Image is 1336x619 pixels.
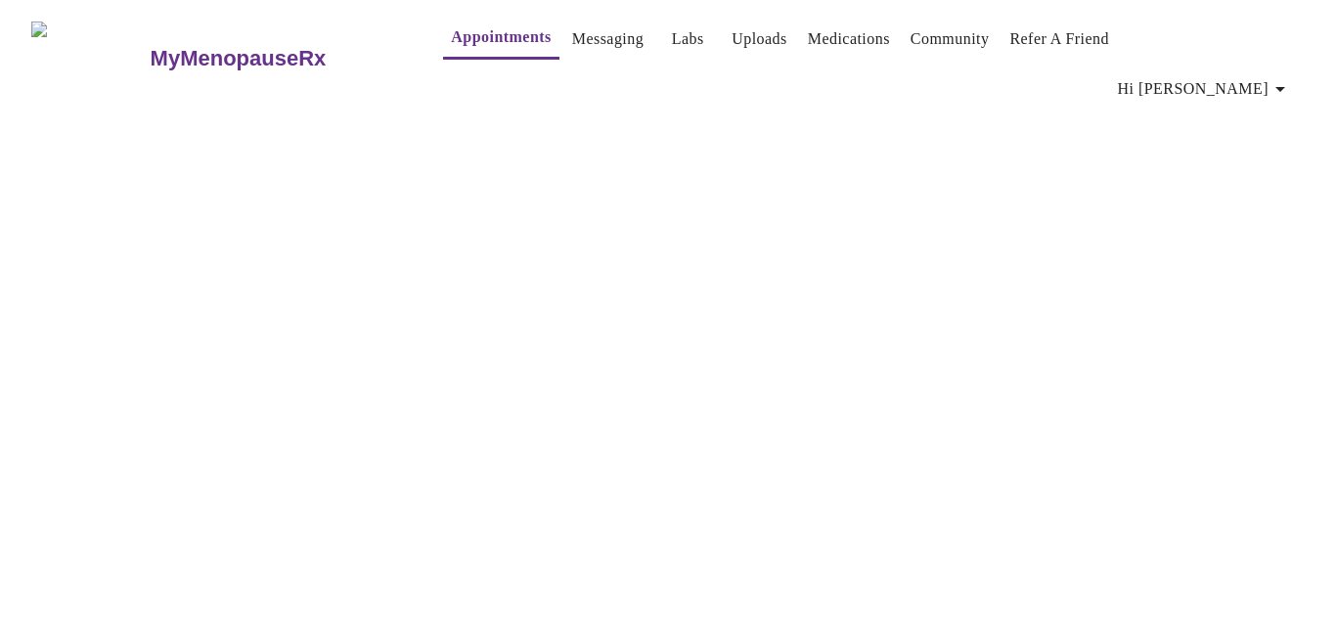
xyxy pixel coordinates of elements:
button: Messaging [564,20,651,59]
button: Community [903,20,998,59]
span: Hi [PERSON_NAME] [1118,75,1292,103]
button: Medications [800,20,898,59]
button: Refer a Friend [1002,20,1117,59]
a: MyMenopauseRx [148,24,404,93]
button: Hi [PERSON_NAME] [1110,69,1300,109]
h3: MyMenopauseRx [151,46,327,71]
button: Labs [656,20,719,59]
button: Uploads [724,20,795,59]
a: Appointments [451,23,551,51]
button: Appointments [443,18,558,60]
a: Uploads [732,25,787,53]
a: Refer a Friend [1009,25,1109,53]
img: MyMenopauseRx Logo [31,22,148,95]
a: Labs [672,25,704,53]
a: Medications [808,25,890,53]
a: Community [911,25,990,53]
a: Messaging [572,25,644,53]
